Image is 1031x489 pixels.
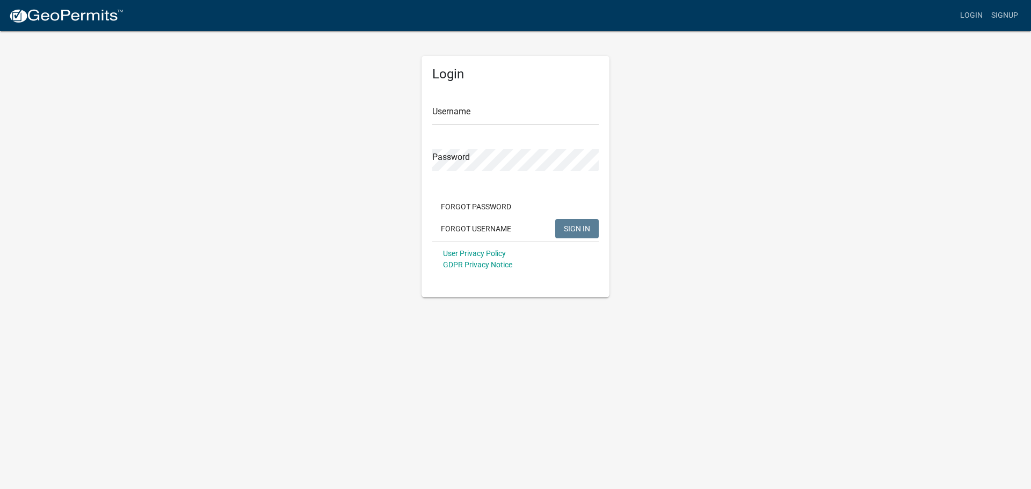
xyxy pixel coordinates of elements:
a: GDPR Privacy Notice [443,260,512,269]
span: SIGN IN [564,224,590,232]
button: Forgot Username [432,219,520,238]
a: User Privacy Policy [443,249,506,258]
button: Forgot Password [432,197,520,216]
button: SIGN IN [555,219,599,238]
a: Signup [987,5,1022,26]
a: Login [956,5,987,26]
h5: Login [432,67,599,82]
